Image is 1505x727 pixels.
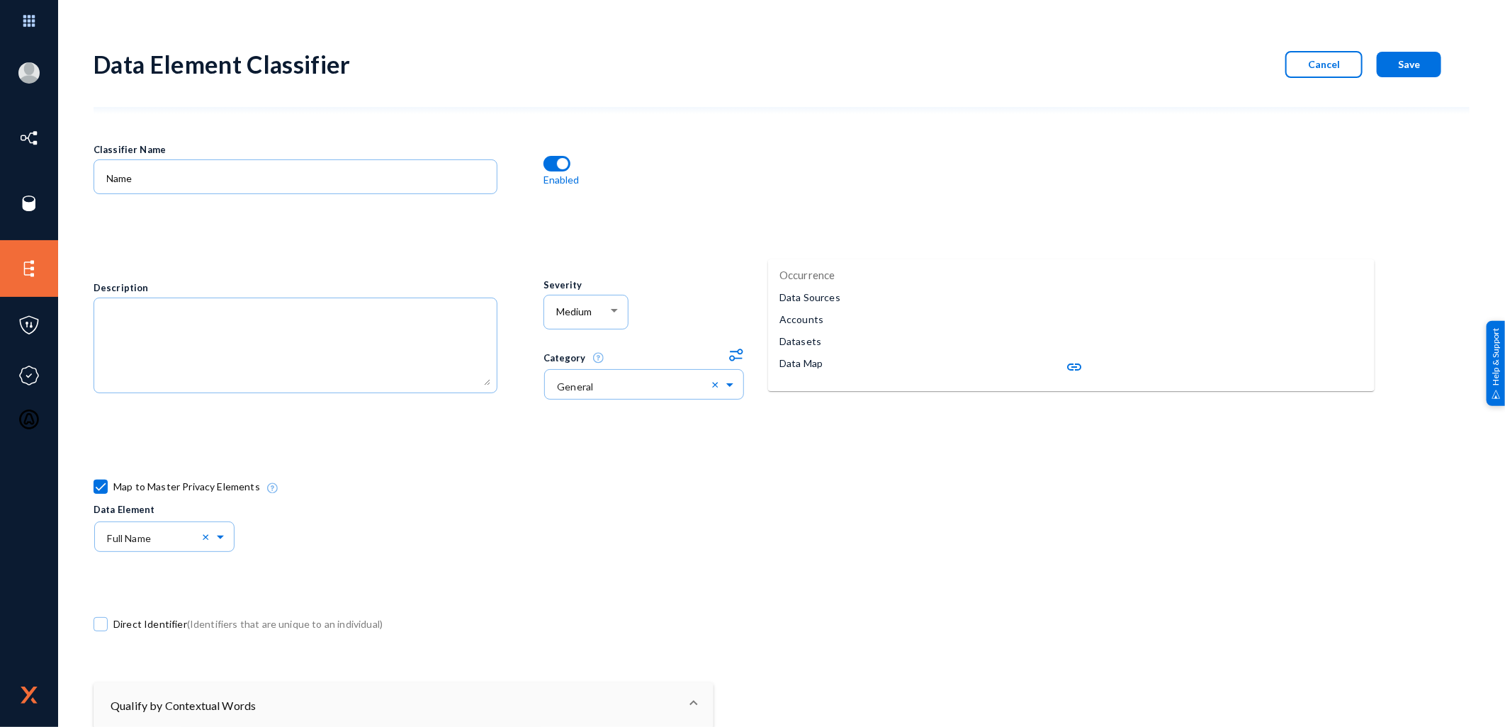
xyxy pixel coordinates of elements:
[543,278,745,293] div: Severity
[543,352,604,363] span: Category
[18,365,40,386] img: icon-compliance.svg
[18,128,40,149] img: icon-inventory.svg
[18,409,40,430] img: icon-oauth.svg
[187,618,383,630] span: (Identifiers that are unique to an individual)
[779,267,835,283] p: Occurrence
[8,6,50,36] img: app launcher
[1066,359,1083,376] mat-icon: link
[1377,52,1441,77] button: Save
[113,614,383,635] span: Direct Identifier
[779,290,840,305] p: Data Sources
[94,143,543,157] div: Classifier Name
[113,476,260,497] span: Map to Master Privacy Elements
[1492,390,1501,399] img: help_support.svg
[107,172,490,185] input: Name
[18,62,40,84] img: blank-profile-picture.png
[18,193,40,214] img: icon-sources.svg
[111,697,680,714] mat-panel-title: Qualify by Contextual Words
[779,334,821,349] p: Datasets
[94,281,543,295] div: Description
[556,305,592,317] span: Medium
[779,312,823,327] p: Accounts
[94,50,351,79] div: Data Element Classifier
[202,530,214,543] span: Clear all
[543,172,580,187] p: Enabled
[711,378,723,390] span: Clear all
[1285,51,1363,78] button: Cancel
[1398,58,1420,70] span: Save
[779,356,823,371] p: Data Map
[1487,321,1505,406] div: Help & Support
[1308,58,1340,70] span: Cancel
[94,504,155,515] span: Data Element
[18,315,40,336] img: icon-policies.svg
[18,258,40,279] img: icon-elements.svg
